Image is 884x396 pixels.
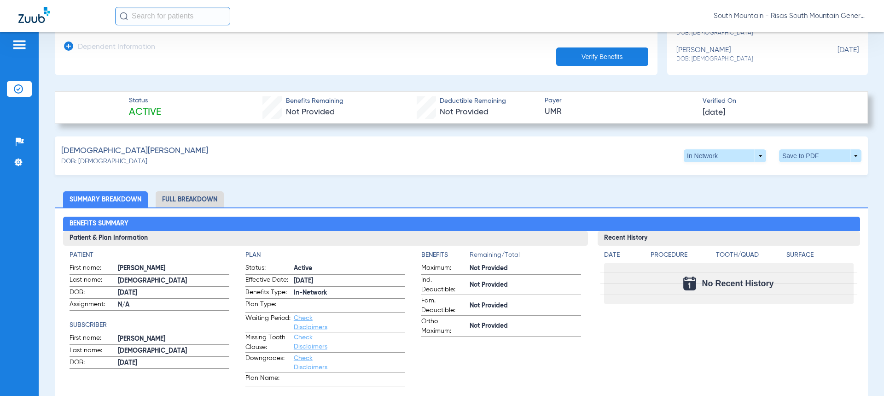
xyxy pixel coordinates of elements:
li: Full Breakdown [156,191,224,207]
span: Not Provided [470,301,581,311]
app-breakdown-title: Surface [786,250,854,263]
span: Missing Tooth Clause: [245,333,291,352]
img: hamburger-icon [12,39,27,50]
h3: Recent History [598,231,860,246]
span: Benefits Remaining [286,96,343,106]
span: DOB: [70,358,115,369]
span: Waiting Period: [245,313,291,332]
img: Calendar [683,277,696,290]
span: [DATE] [813,46,859,63]
span: [PERSON_NAME] [118,264,229,273]
span: DOB: [DEMOGRAPHIC_DATA] [676,29,813,37]
span: Last name: [70,275,115,286]
span: [DATE] [118,358,229,368]
span: Not Provided [470,264,581,273]
img: Search Icon [120,12,128,20]
span: Verified On [703,96,853,106]
span: [DEMOGRAPHIC_DATA] [118,276,229,286]
span: UMR [545,106,695,118]
span: DOB: [70,288,115,299]
span: N/A [118,300,229,310]
span: Fam. Deductible: [421,296,466,315]
h4: Subscriber [70,320,229,330]
a: Check Disclaimers [294,334,327,350]
h4: Plan [245,250,405,260]
span: DOB: [DEMOGRAPHIC_DATA] [676,55,813,64]
span: Not Provided [470,280,581,290]
span: [DATE] [294,276,405,286]
h4: Surface [786,250,854,260]
h3: Dependent Information [78,43,155,52]
span: Not Provided [470,321,581,331]
span: No Recent History [702,279,773,288]
app-breakdown-title: Procedure [651,250,713,263]
iframe: Chat Widget [838,352,884,396]
span: Downgrades: [245,354,291,372]
button: Verify Benefits [556,47,648,66]
span: Maximum: [421,263,466,274]
h4: Date [604,250,643,260]
span: Deductible Remaining [440,96,506,106]
h3: Patient & Plan Information [63,231,588,246]
span: Plan Type: [245,300,291,312]
span: Ortho Maximum: [421,317,466,336]
span: Not Provided [440,108,489,116]
span: Status [129,96,161,106]
span: [PERSON_NAME] [118,334,229,344]
span: Benefits Type: [245,288,291,299]
a: Check Disclaimers [294,315,327,331]
span: Effective Date: [245,275,291,286]
app-breakdown-title: Benefits [421,250,470,263]
h2: Benefits Summary [63,217,860,231]
h4: Tooth/Quad [716,250,783,260]
span: Assignment: [70,300,115,311]
img: Zuub Logo [18,7,50,23]
button: In Network [684,149,766,162]
input: Search for patients [115,7,230,25]
button: Save to PDF [779,149,861,162]
app-breakdown-title: Tooth/Quad [716,250,783,263]
span: [DATE] [118,288,229,298]
span: [DEMOGRAPHIC_DATA][PERSON_NAME] [61,145,208,157]
h4: Procedure [651,250,713,260]
h4: Benefits [421,250,470,260]
span: DOB: [DEMOGRAPHIC_DATA] [61,157,147,166]
app-breakdown-title: Date [604,250,643,263]
span: Remaining/Total [470,250,581,263]
span: Plan Name: [245,373,291,386]
span: Active [294,264,405,273]
span: Ind. Deductible: [421,275,466,295]
span: First name: [70,333,115,344]
span: In-Network [294,288,405,298]
span: Payer [545,96,695,106]
a: Check Disclaimers [294,355,327,371]
span: South Mountain - Risas South Mountain General [714,12,866,21]
span: [DATE] [703,107,725,118]
span: [DEMOGRAPHIC_DATA] [118,346,229,356]
span: Status: [245,263,291,274]
li: Summary Breakdown [63,191,148,207]
span: First name: [70,263,115,274]
h4: Patient [70,250,229,260]
div: [PERSON_NAME] [676,46,813,63]
span: Last name: [70,346,115,357]
span: Not Provided [286,108,335,116]
span: Active [129,106,161,119]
